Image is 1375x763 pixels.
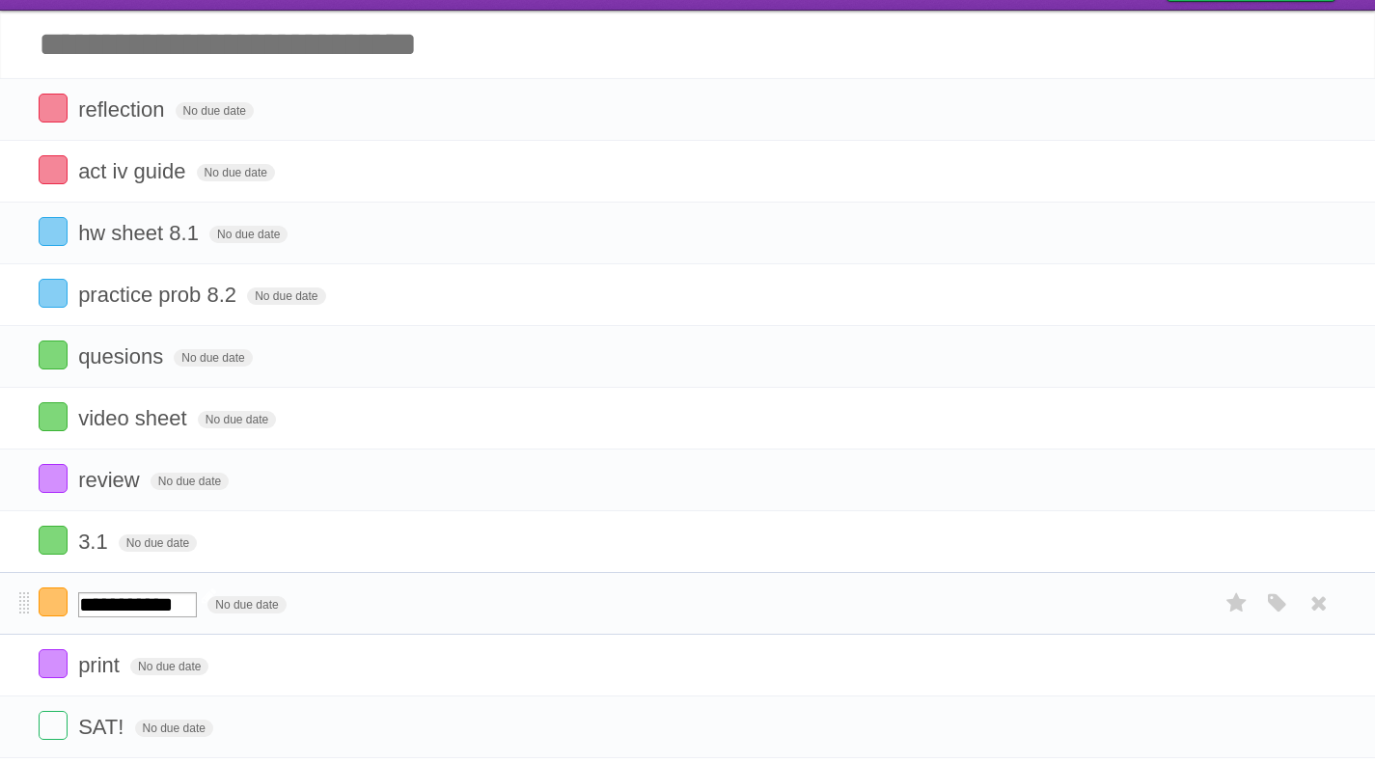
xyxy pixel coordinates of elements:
span: hw sheet 8.1 [78,221,204,245]
label: Done [39,279,68,308]
span: No due date [151,473,229,490]
label: Done [39,217,68,246]
span: No due date [135,720,213,737]
span: No due date [198,411,276,428]
span: print [78,653,124,677]
label: Done [39,341,68,369]
span: No due date [197,164,275,181]
label: Done [39,402,68,431]
label: Done [39,526,68,555]
span: review [78,468,145,492]
label: Done [39,711,68,740]
span: act iv guide [78,159,190,183]
label: Done [39,464,68,493]
span: No due date [119,534,197,552]
span: No due date [247,287,325,305]
label: Star task [1219,587,1255,619]
span: practice prob 8.2 [78,283,241,307]
span: No due date [209,226,288,243]
span: 3.1 [78,530,113,554]
span: No due date [176,102,254,120]
span: reflection [78,97,169,122]
span: SAT! [78,715,128,739]
label: Done [39,587,68,616]
span: No due date [130,658,208,675]
span: No due date [207,596,286,613]
span: video sheet [78,406,192,430]
span: No due date [174,349,252,367]
label: Done [39,155,68,184]
span: quesions [78,344,168,368]
label: Done [39,94,68,123]
label: Done [39,649,68,678]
